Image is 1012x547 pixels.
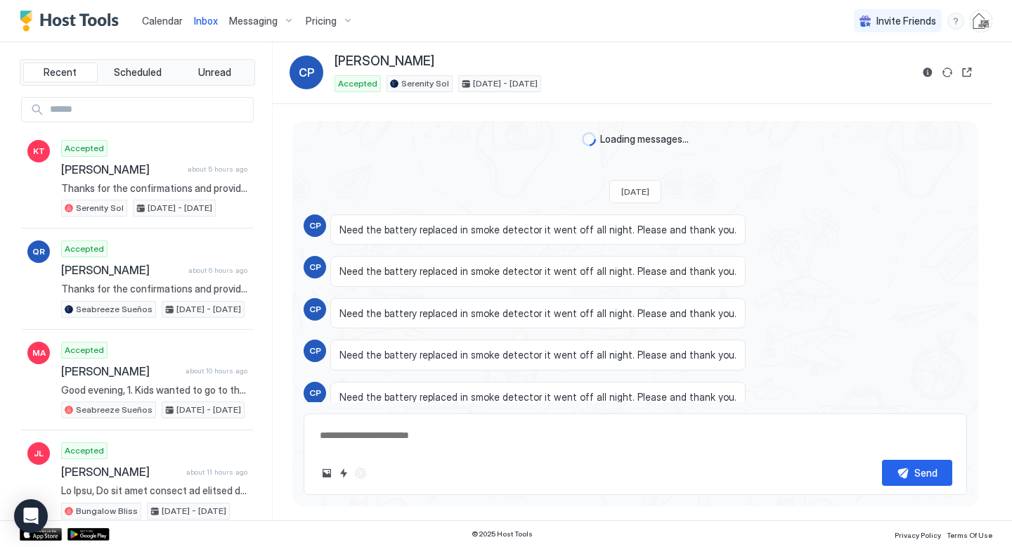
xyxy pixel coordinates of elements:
span: [DATE] [621,186,649,197]
span: Seabreeze Sueños [76,303,153,316]
span: Need the battery replaced in smoke detector it went off all night. Please and thank you. [339,265,737,278]
span: QR [32,245,45,258]
span: [PERSON_NAME] [61,364,180,378]
span: Inbox [194,15,218,27]
span: [DATE] - [DATE] [176,404,241,416]
span: Pricing [306,15,337,27]
span: Bungalow Bliss [76,505,138,517]
div: User profile [970,10,992,32]
button: Recent [23,63,98,82]
input: Input Field [44,98,253,122]
button: Sync reservation [939,64,956,81]
button: Scheduled [100,63,175,82]
span: Need the battery replaced in smoke detector it went off all night. Please and thank you. [339,307,737,320]
span: Lo Ipsu, Do sit amet consect ad elitsed doe te Incididu Utlab etd magnaa en adminim ven qui nostr... [61,484,247,497]
span: Scheduled [114,66,162,79]
span: Accepted [65,243,104,255]
div: Open Intercom Messenger [14,499,48,533]
span: CP [309,261,321,273]
span: about 11 hours ago [186,468,247,477]
button: Quick reply [335,465,352,482]
span: Seabreeze Sueños [76,404,153,416]
span: CP [309,345,321,357]
span: [PERSON_NAME] [335,53,434,70]
span: CP [299,64,315,81]
a: Terms Of Use [947,527,992,541]
a: App Store [20,528,62,541]
div: loading [582,132,596,146]
span: [DATE] - [DATE] [162,505,226,517]
span: Good evening, 1. Kids wanted to go to the beach 2. Yes 3. Yes 4. 5, no pets 5. No at all [61,384,247,397]
span: Recent [44,66,77,79]
button: Send [882,460,952,486]
a: Host Tools Logo [20,11,125,32]
span: [DATE] - [DATE] [473,77,538,90]
a: Privacy Policy [895,527,941,541]
span: Thanks for the confirmations and providing a copy of your ID via text, [PERSON_NAME]. Please don'... [61,283,247,295]
span: about 10 hours ago [186,366,247,375]
span: about 5 hours ago [188,165,247,174]
button: Upload image [318,465,335,482]
span: CP [309,219,321,232]
div: tab-group [20,59,255,86]
span: Accepted [65,444,104,457]
span: Invite Friends [876,15,936,27]
span: Accepted [65,344,104,356]
span: about 6 hours ago [188,266,247,275]
span: Need the battery replaced in smoke detector it went off all night. Please and thank you. [339,391,737,404]
button: Unread [177,63,252,82]
span: © 2025 Host Tools [472,529,533,539]
span: CP [309,303,321,316]
span: Calendar [142,15,183,27]
div: menu [947,13,964,30]
span: CP [309,387,321,399]
span: [PERSON_NAME] [61,162,182,176]
span: [DATE] - [DATE] [176,303,241,316]
a: Calendar [142,13,183,28]
span: KT [33,145,45,157]
span: Terms Of Use [947,531,992,539]
span: Serenity Sol [401,77,449,90]
a: Inbox [194,13,218,28]
span: Thanks for the confirmations and providing a copy of your ID via text, [PERSON_NAME]. In the unli... [61,182,247,195]
a: Google Play Store [67,528,110,541]
span: MA [32,347,46,359]
span: Unread [198,66,231,79]
span: [PERSON_NAME] [61,263,183,277]
span: Accepted [338,77,377,90]
div: Send [914,465,938,480]
span: Privacy Policy [895,531,941,539]
span: [PERSON_NAME] [61,465,181,479]
span: Messaging [229,15,278,27]
span: Need the battery replaced in smoke detector it went off all night. Please and thank you. [339,349,737,361]
span: JL [34,447,44,460]
span: Loading messages... [600,133,689,146]
button: Reservation information [919,64,936,81]
span: Accepted [65,142,104,155]
span: [DATE] - [DATE] [148,202,212,214]
button: Open reservation [959,64,975,81]
span: Need the battery replaced in smoke detector it went off all night. Please and thank you. [339,224,737,236]
span: Serenity Sol [76,202,124,214]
